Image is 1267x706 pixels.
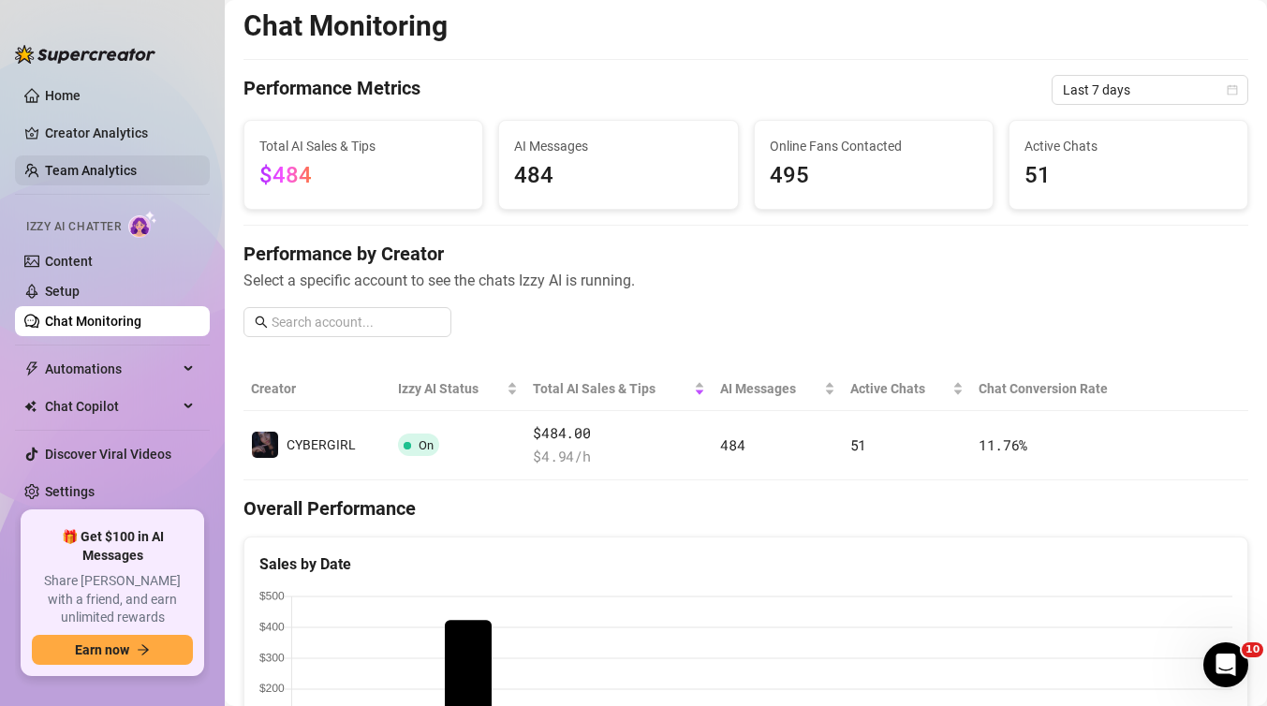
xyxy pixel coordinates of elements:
span: 51 [850,435,866,454]
th: AI Messages [713,367,842,411]
img: Chat Copilot [24,400,37,413]
th: Active Chats [843,367,971,411]
span: Share [PERSON_NAME] with a friend, and earn unlimited rewards [32,572,193,627]
th: Izzy AI Status [390,367,526,411]
span: On [419,438,434,452]
img: logo-BBDzfeDw.svg [15,45,155,64]
span: 10 [1242,642,1263,657]
th: Chat Conversion Rate [971,367,1148,411]
span: Active Chats [1024,136,1232,156]
img: CYBERGIRL [252,432,278,458]
input: Search account... [272,312,440,332]
span: thunderbolt [24,361,39,376]
a: Creator Analytics [45,118,195,148]
span: 🎁 Get $100 in AI Messages [32,528,193,565]
h4: Performance Metrics [243,75,420,105]
span: Izzy AI Status [398,378,504,399]
span: Total AI Sales & Tips [259,136,467,156]
h4: Overall Performance [243,495,1248,522]
a: Home [45,88,81,103]
span: Online Fans Contacted [770,136,978,156]
span: Active Chats [850,378,949,399]
button: Earn nowarrow-right [32,635,193,665]
span: Izzy AI Chatter [26,218,121,236]
span: Total AI Sales & Tips [533,378,690,399]
span: calendar [1227,84,1238,96]
img: AI Chatter [128,211,157,238]
span: AI Messages [720,378,819,399]
a: Discover Viral Videos [45,447,171,462]
span: $484.00 [533,422,705,445]
span: $ 4.94 /h [533,446,705,468]
span: 495 [770,158,978,194]
a: Settings [45,484,95,499]
span: Last 7 days [1063,76,1237,104]
span: arrow-right [137,643,150,656]
iframe: Intercom live chat [1203,642,1248,687]
span: Select a specific account to see the chats Izzy AI is running. [243,269,1248,292]
h4: Performance by Creator [243,241,1248,267]
span: Chat Copilot [45,391,178,421]
th: Total AI Sales & Tips [525,367,713,411]
th: Creator [243,367,390,411]
a: Content [45,254,93,269]
div: Sales by Date [259,552,1232,576]
span: Automations [45,354,178,384]
a: Chat Monitoring [45,314,141,329]
span: $484 [259,162,312,188]
span: 51 [1024,158,1232,194]
a: Setup [45,284,80,299]
span: 484 [720,435,744,454]
span: 11.76 % [979,435,1027,454]
span: AI Messages [514,136,722,156]
span: 484 [514,158,722,194]
span: Earn now [75,642,129,657]
span: search [255,316,268,329]
a: Team Analytics [45,163,137,178]
h2: Chat Monitoring [243,8,448,44]
span: CYBERGIRL [287,437,356,452]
